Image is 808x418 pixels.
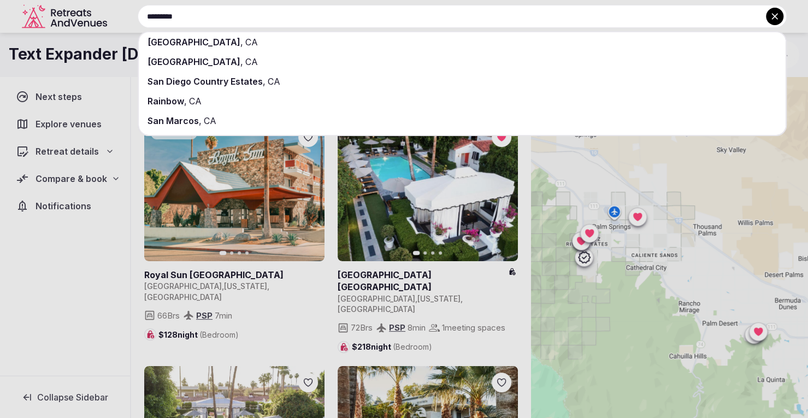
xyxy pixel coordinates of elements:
div: , [139,91,786,111]
div: , [139,32,786,52]
div: , [139,111,786,131]
span: San Diego Country Estates [148,76,263,87]
span: CA [187,96,202,107]
span: [GEOGRAPHIC_DATA] [148,56,240,67]
div: , [139,52,786,72]
span: CA [266,76,280,87]
span: CA [243,56,258,67]
span: CA [243,37,258,48]
span: [GEOGRAPHIC_DATA] [148,37,240,48]
span: San Marcos [148,115,199,126]
span: Rainbow [148,96,184,107]
div: , [139,72,786,91]
span: CA [202,115,216,126]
